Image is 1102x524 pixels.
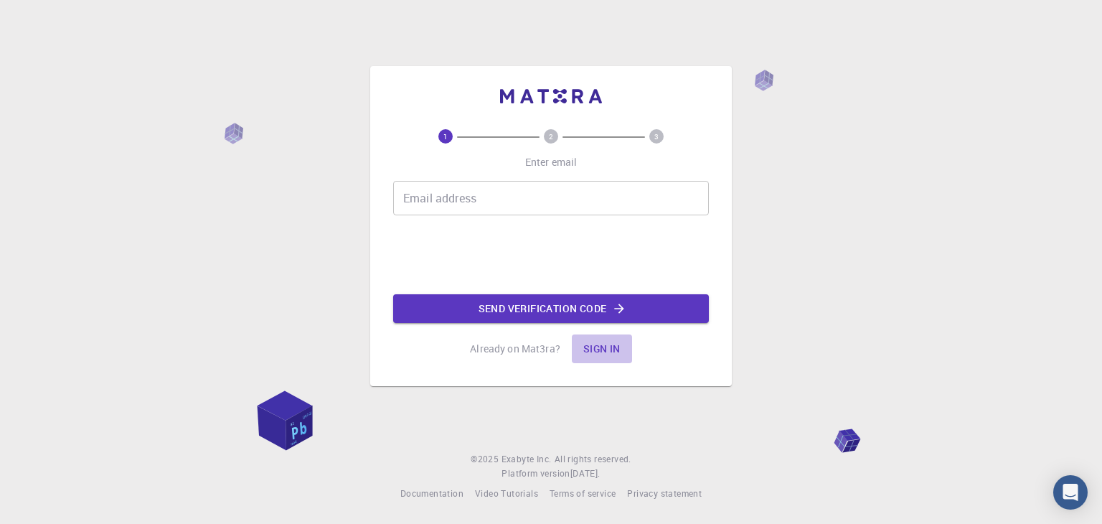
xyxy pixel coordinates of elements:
span: All rights reserved. [555,452,631,467]
p: Enter email [525,155,578,169]
span: Documentation [400,487,463,499]
span: [DATE] . [570,467,601,479]
a: [DATE]. [570,467,601,481]
button: Sign in [572,334,632,363]
span: Video Tutorials [475,487,538,499]
a: Terms of service [550,487,616,501]
span: Terms of service [550,487,616,499]
text: 1 [443,131,448,141]
a: Documentation [400,487,463,501]
span: Exabyte Inc. [501,453,552,464]
iframe: reCAPTCHA [442,227,660,283]
a: Exabyte Inc. [501,452,552,467]
a: Privacy statement [627,487,702,501]
span: Privacy statement [627,487,702,499]
a: Video Tutorials [475,487,538,501]
span: Platform version [501,467,570,481]
text: 3 [654,131,659,141]
p: Already on Mat3ra? [470,342,560,356]
text: 2 [549,131,553,141]
div: Open Intercom Messenger [1053,475,1088,510]
button: Send verification code [393,294,709,323]
span: © 2025 [471,452,501,467]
